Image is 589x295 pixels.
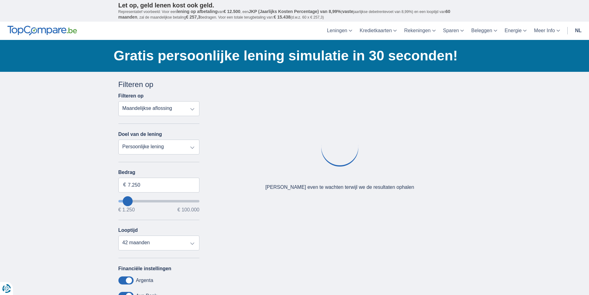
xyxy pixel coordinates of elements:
[177,9,217,14] span: lening op afbetaling
[265,184,414,191] div: [PERSON_NAME] even te wachten terwijl we de resultaten ophalen
[400,22,439,40] a: Rekeningen
[118,9,450,20] span: 60 maanden
[118,9,471,20] p: Representatief voorbeeld: Voor een van , een ( jaarlijkse debetrentevoet van 8,99%) en een loopti...
[467,22,501,40] a: Beleggen
[118,132,162,137] label: Doel van de lening
[114,46,471,65] h1: Gratis persoonlijke lening simulatie in 30 seconden!
[118,2,471,9] p: Let op, geld lenen kost ook geld.
[186,15,200,20] span: € 257,3
[118,207,135,212] span: € 1.250
[501,22,530,40] a: Energie
[7,26,77,36] img: TopCompare
[224,9,241,14] span: € 12.500
[136,278,153,283] label: Argenta
[274,15,291,20] span: € 15.438
[530,22,564,40] a: Meer Info
[249,9,341,14] span: JKP (Jaarlijks Kosten Percentage) van 8,99%
[571,22,585,40] a: nl
[118,266,172,271] label: Financiële instellingen
[118,79,200,90] div: Filteren op
[123,181,126,189] span: €
[356,22,400,40] a: Kredietkaarten
[118,228,138,233] label: Looptijd
[323,22,356,40] a: Leningen
[118,200,200,202] input: wantToBorrow
[118,170,200,175] label: Bedrag
[439,22,468,40] a: Sparen
[342,9,353,14] span: vaste
[118,93,144,99] label: Filteren op
[177,207,199,212] span: € 100.000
